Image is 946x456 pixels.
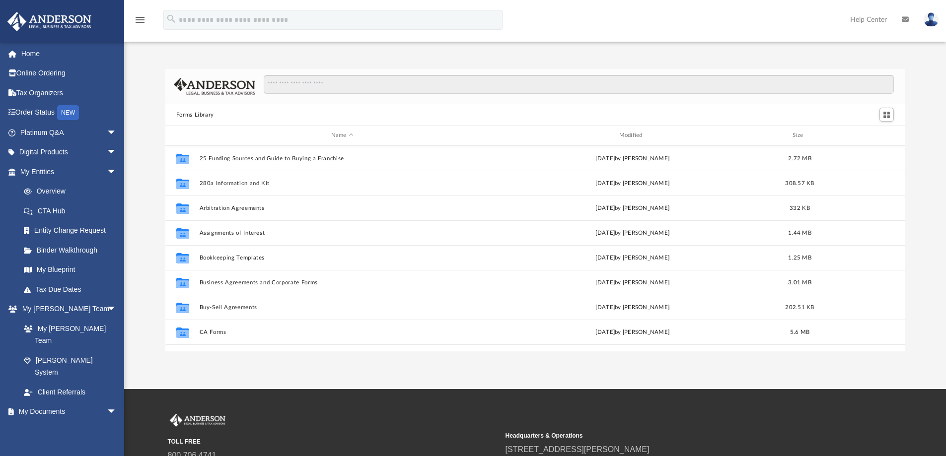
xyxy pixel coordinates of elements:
img: Anderson Advisors Platinum Portal [168,414,227,427]
input: Search files and folders [264,75,894,94]
a: Tax Organizers [7,83,132,103]
a: Digital Productsarrow_drop_down [7,142,132,162]
div: [DATE] by [PERSON_NAME] [490,179,776,188]
button: Business Agreements and Corporate Forms [199,279,485,286]
button: CA Forms [199,329,485,335]
a: My [PERSON_NAME] Teamarrow_drop_down [7,299,127,319]
a: Binder Walkthrough [14,240,132,260]
a: Tax Due Dates [14,279,132,299]
img: User Pic [924,12,939,27]
button: Switch to Grid View [879,108,894,122]
a: CTA Hub [14,201,132,221]
button: Forms Library [176,111,214,120]
button: Arbitration Agreements [199,205,485,211]
button: 25 Funding Sources and Guide to Buying a Franchise [199,155,485,162]
div: id [170,131,195,140]
i: search [166,13,177,24]
div: [DATE] by [PERSON_NAME] [490,203,776,212]
a: Box [14,421,122,441]
button: Assignments of Interest [199,230,485,236]
span: arrow_drop_down [107,299,127,320]
button: Bookkeeping Templates [199,255,485,261]
a: My Documentsarrow_drop_down [7,402,127,422]
small: Headquarters & Operations [506,431,836,440]
a: [PERSON_NAME] System [14,350,127,382]
div: [DATE] by [PERSON_NAME] [490,253,776,262]
span: 202.51 KB [785,304,814,310]
span: arrow_drop_down [107,162,127,182]
a: Home [7,44,132,64]
div: id [824,131,893,140]
span: arrow_drop_down [107,402,127,422]
div: [DATE] by [PERSON_NAME] [490,278,776,287]
a: My Entitiesarrow_drop_down [7,162,132,182]
div: NEW [57,105,79,120]
span: arrow_drop_down [107,123,127,143]
span: 2.72 MB [788,155,811,161]
span: 1.44 MB [788,230,811,235]
span: 332 KB [790,205,810,210]
div: Name [199,131,485,140]
button: Buy-Sell Agreements [199,304,485,311]
a: menu [134,19,146,26]
a: My Blueprint [14,260,127,280]
a: My [PERSON_NAME] Team [14,319,122,350]
a: Order StatusNEW [7,103,132,123]
small: TOLL FREE [168,437,499,446]
div: grid [165,146,905,351]
div: Size [780,131,819,140]
a: Overview [14,182,132,201]
a: Client Referrals [14,382,127,402]
div: [DATE] by [PERSON_NAME] [490,228,776,237]
div: [DATE] by [PERSON_NAME] [490,303,776,312]
i: menu [134,14,146,26]
a: Online Ordering [7,64,132,83]
span: arrow_drop_down [107,142,127,163]
div: [DATE] by [PERSON_NAME] [490,154,776,163]
div: [DATE] by [PERSON_NAME] [490,327,776,336]
button: 280a Information and Kit [199,180,485,187]
span: 3.01 MB [788,279,811,285]
span: 1.25 MB [788,255,811,260]
div: Modified [489,131,775,140]
span: 5.6 MB [790,329,809,334]
a: Platinum Q&Aarrow_drop_down [7,123,132,142]
img: Anderson Advisors Platinum Portal [4,12,94,31]
a: Entity Change Request [14,221,132,241]
a: [STREET_ADDRESS][PERSON_NAME] [506,445,650,454]
span: 308.57 KB [785,180,814,186]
